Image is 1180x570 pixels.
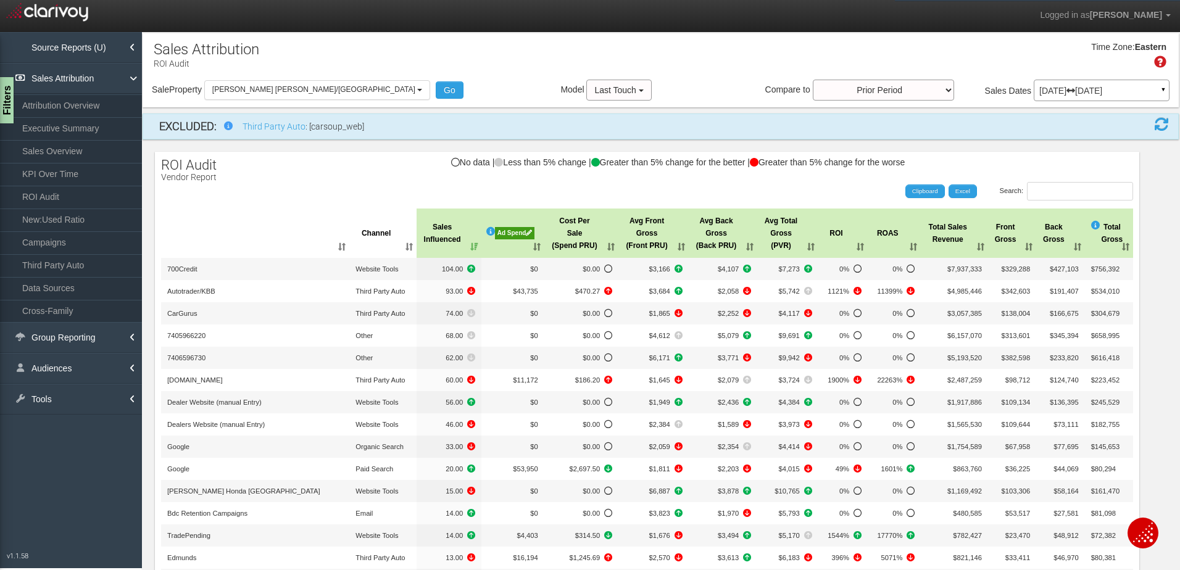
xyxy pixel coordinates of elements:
[874,396,915,408] span: No Data to compare%
[517,532,538,539] span: $4,403
[825,551,862,564] span: -723%
[947,443,982,450] span: $1,754,589
[1091,554,1116,561] span: $80,381
[695,440,751,453] span: +59
[513,554,538,561] span: $16,194
[695,507,751,519] span: -793
[423,440,475,453] span: -10.00
[625,529,683,542] span: -1337
[763,418,812,431] span: -697
[763,485,812,497] span: +4372
[874,485,915,497] span: No Data to compare%
[695,307,751,320] span: -383
[695,418,751,431] span: -796
[1050,354,1079,361] span: $233,820
[1002,287,1031,295] span: $342,603
[988,209,1036,258] th: FrontGross: activate to sort column ascending
[763,551,812,564] span: -981
[1091,399,1120,406] span: $245,529
[1087,41,1134,54] div: Time Zone:
[355,487,398,495] span: Website Tools
[349,209,416,258] th: Channel: activate to sort column ascending
[953,465,982,473] span: $863,760
[167,465,189,473] span: Google
[530,443,538,450] span: $0
[305,122,364,131] span: : [carsoup_web]
[1053,510,1078,517] span: $27,581
[423,352,475,364] span: -2.00
[167,532,210,539] span: TradePending
[355,354,373,361] span: Other
[204,80,430,99] button: [PERSON_NAME] [PERSON_NAME]/[GEOGRAPHIC_DATA]
[1091,287,1120,295] span: $534,010
[495,227,534,239] div: Ad Spend
[947,354,982,361] span: $5,193,520
[695,463,751,475] span: -1303
[1101,221,1123,246] span: Total Gross
[874,463,915,475] span: +492%
[1091,354,1120,361] span: $616,418
[874,285,915,297] span: -6172%
[167,265,197,273] span: 700Credit
[695,374,751,386] span: +73
[874,352,915,364] span: No Data to compare%
[763,263,812,275] span: +1723
[757,209,818,258] th: Avg TotalGross (PVR): activate to sort column ascending
[695,396,751,408] span: +556
[625,507,683,519] span: +1103
[355,465,393,473] span: Paid Search
[868,209,921,258] th: ROAS: activate to sort column ascending
[825,485,862,497] span: No Data to compare%
[763,307,812,320] span: -788
[423,551,475,564] span: -7.00
[1091,376,1120,384] span: $223,452
[1091,465,1116,473] span: $80,294
[551,485,613,497] span: No Data to compare
[947,399,982,406] span: $1,917,886
[695,285,751,297] span: -589
[1002,399,1031,406] span: $109,134
[167,376,223,384] span: [DOMAIN_NAME]
[947,332,982,339] span: $6,157,070
[551,285,613,297] span: +151.75
[1002,421,1031,428] span: $109,644
[1050,265,1079,273] span: $427,103
[167,421,265,428] span: Dealers Website (manual Entry)
[1053,554,1078,561] span: $46,970
[167,487,320,495] span: [PERSON_NAME] Honda [GEOGRAPHIC_DATA]
[763,329,812,342] span: +1541
[167,443,189,450] span: Google
[1053,421,1078,428] span: $73,111
[155,158,1139,179] div: No data | Less than 5% change | Greater than 5% change for the better | Greater than 5% change fo...
[423,507,475,519] span: +7.00
[1039,86,1164,95] p: [DATE] [DATE]
[1091,265,1120,273] span: $756,392
[763,529,812,542] span: +232
[481,209,544,258] th: To enable cost entry interface, select a single property and a single month" data-trigger="hover"...
[1053,443,1078,450] span: $77,695
[874,418,915,431] span: No Data to compare%
[167,510,247,517] span: Bdc Retention Campaigns
[947,421,982,428] span: $1,565,530
[161,157,217,173] span: ROI Audit
[423,463,475,475] span: +3.00
[625,329,683,342] span: +198
[586,80,651,101] button: Last Touch
[551,418,613,431] span: No Data to compare
[161,173,217,182] p: Vendor Report
[436,81,463,99] button: Go
[243,122,305,131] a: Third Party Auto
[167,332,206,339] span: 7405966220
[1036,209,1084,258] th: BackGross: activate to sort column ascending
[423,418,475,431] span: -3.00
[921,209,987,258] th: Total SalesRevenue: activate to sort column ascending
[625,285,683,297] span: +690
[167,554,196,561] span: Edmunds
[513,465,538,473] span: $53,950
[154,41,259,57] h1: Sales Attribution
[1053,487,1078,495] span: $58,164
[423,529,475,542] span: +7.00
[355,421,398,428] span: Website Tools
[825,440,862,453] span: No Data to compare%
[625,485,683,497] span: +2616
